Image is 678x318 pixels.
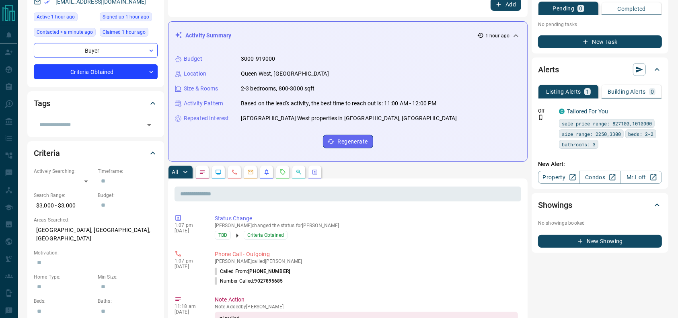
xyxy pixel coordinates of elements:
[34,273,94,281] p: Home Type:
[184,55,202,63] p: Budget
[538,195,662,215] div: Showings
[312,169,318,175] svg: Agent Actions
[98,192,158,199] p: Budget:
[184,114,229,123] p: Repeated Interest
[34,12,96,24] div: Mon Aug 18 2025
[215,169,222,175] svg: Lead Browsing Activity
[248,269,290,274] span: [PHONE_NUMBER]
[34,216,158,224] p: Areas Searched:
[620,171,662,184] a: Mr.Loft
[538,63,559,76] h2: Alerts
[98,273,158,281] p: Min Size:
[247,231,284,239] span: Criteria Obtained
[562,140,596,148] span: bathrooms: 3
[100,12,158,24] div: Mon Aug 18 2025
[241,70,329,78] p: Queen West, [GEOGRAPHIC_DATA]
[184,70,206,78] p: Location
[579,171,621,184] a: Condos
[37,13,75,21] span: Active 1 hour ago
[34,249,158,256] p: Motivation:
[215,304,518,310] p: Note Added by [PERSON_NAME]
[538,60,662,79] div: Alerts
[34,168,94,175] p: Actively Searching:
[215,250,518,259] p: Phone Call - Outgoing
[175,264,203,269] p: [DATE]
[538,115,544,120] svg: Push Notification Only
[538,160,662,168] p: New Alert:
[98,297,158,305] p: Baths:
[538,235,662,248] button: New Showing
[608,89,646,94] p: Building Alerts
[100,28,158,39] div: Mon Aug 18 2025
[199,169,205,175] svg: Notes
[34,43,158,58] div: Buyer
[175,222,203,228] p: 1:07 pm
[255,278,283,284] span: 9027895685
[103,28,146,36] span: Claimed 1 hour ago
[215,268,290,275] p: Called From:
[34,297,94,305] p: Beds:
[651,89,654,94] p: 0
[215,259,518,264] p: [PERSON_NAME] called [PERSON_NAME]
[215,295,518,304] p: Note Action
[559,109,565,114] div: condos.ca
[579,6,582,11] p: 0
[538,171,579,184] a: Property
[553,6,575,11] p: Pending
[185,31,231,40] p: Activity Summary
[586,89,589,94] p: 1
[279,169,286,175] svg: Requests
[215,214,518,223] p: Status Change
[562,130,621,138] span: size range: 2250,3300
[241,114,457,123] p: [GEOGRAPHIC_DATA] West properties in [GEOGRAPHIC_DATA], [GEOGRAPHIC_DATA]
[34,199,94,212] p: $3,000 - $3,000
[296,169,302,175] svg: Opportunities
[263,169,270,175] svg: Listing Alerts
[538,220,662,227] p: No showings booked
[34,192,94,199] p: Search Range:
[218,231,227,239] span: TBD
[34,94,158,113] div: Tags
[34,144,158,163] div: Criteria
[175,258,203,264] p: 1:07 pm
[538,18,662,31] p: No pending tasks
[247,169,254,175] svg: Emails
[538,199,572,211] h2: Showings
[562,119,652,127] span: sale price range: 827100,1010900
[485,32,510,39] p: 1 hour ago
[34,28,96,39] div: Mon Aug 18 2025
[184,99,223,108] p: Activity Pattern
[175,309,203,315] p: [DATE]
[538,35,662,48] button: New Task
[34,97,50,110] h2: Tags
[184,84,218,93] p: Size & Rooms
[175,304,203,309] p: 11:18 am
[241,99,437,108] p: Based on the lead's activity, the best time to reach out is: 11:00 AM - 12:00 PM
[37,28,93,36] span: Contacted < a minute ago
[172,169,178,175] p: All
[34,64,158,79] div: Criteria Obtained
[241,55,275,63] p: 3000-919000
[215,277,283,285] p: Number Called:
[34,224,158,245] p: [GEOGRAPHIC_DATA], [GEOGRAPHIC_DATA], [GEOGRAPHIC_DATA]
[628,130,653,138] span: beds: 2-2
[34,147,60,160] h2: Criteria
[175,228,203,234] p: [DATE]
[538,107,554,115] p: Off
[567,108,608,115] a: Tailored For You
[98,168,158,175] p: Timeframe:
[546,89,581,94] p: Listing Alerts
[103,13,149,21] span: Signed up 1 hour ago
[241,84,315,93] p: 2-3 bedrooms, 800-3000 sqft
[144,119,155,131] button: Open
[617,6,646,12] p: Completed
[323,135,373,148] button: Regenerate
[175,28,521,43] div: Activity Summary1 hour ago
[231,169,238,175] svg: Calls
[215,223,518,228] p: [PERSON_NAME] changed the status for [PERSON_NAME]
